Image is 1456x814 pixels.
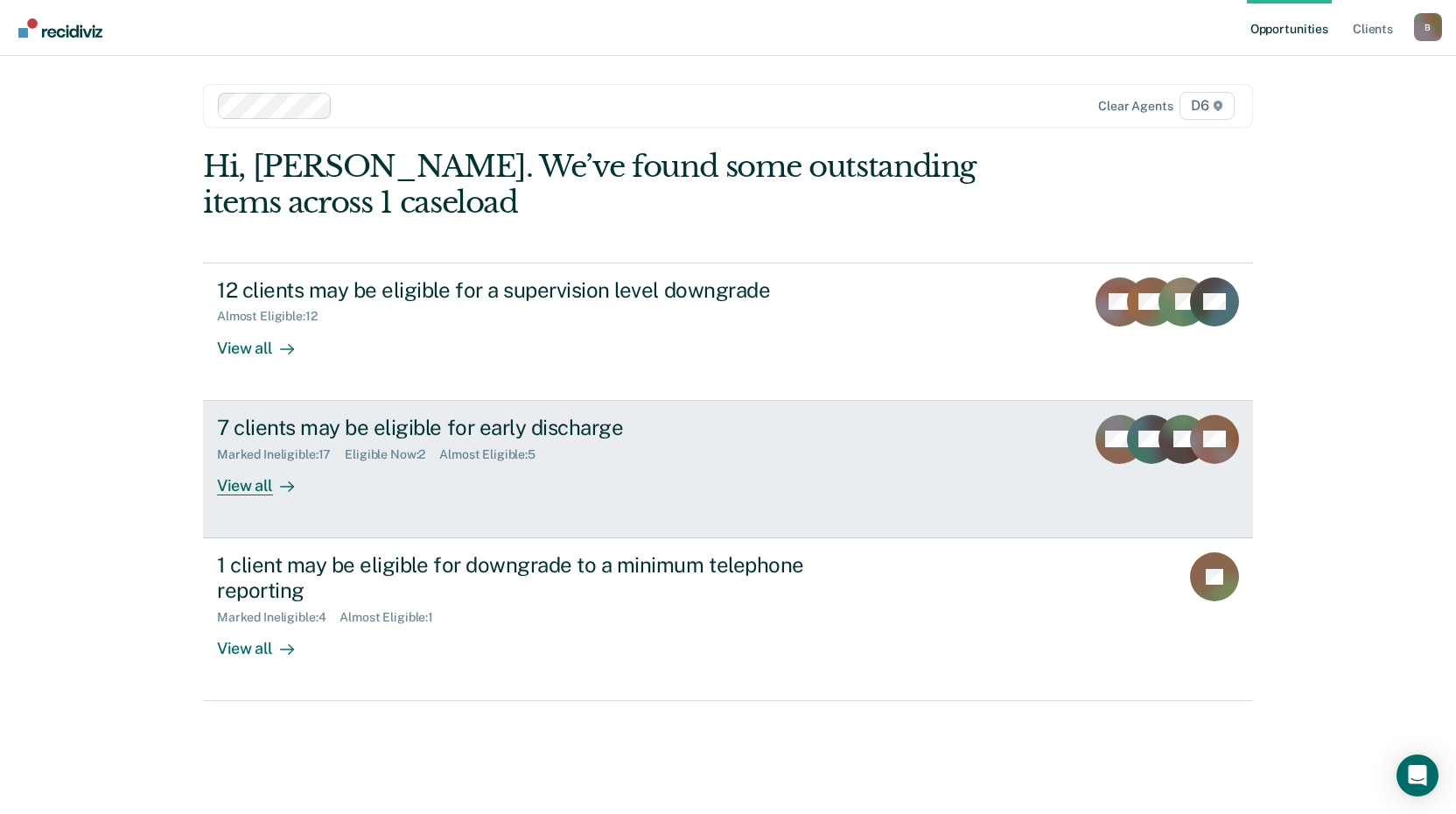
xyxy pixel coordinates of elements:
div: Hi, [PERSON_NAME]. We’ve found some outstanding items across 1 caseload [203,149,1043,221]
div: View all [217,461,315,495]
div: Clear agents [1098,99,1172,114]
img: Recidiviz [18,18,102,38]
div: Almost Eligible : 1 [339,610,447,625]
div: Almost Eligible : 5 [439,447,549,462]
div: Open Intercom Messenger [1396,754,1438,796]
div: 7 clients may be eligible for early discharge [217,415,831,440]
div: Almost Eligible : 12 [217,309,332,324]
a: 7 clients may be eligible for early dischargeMarked Ineligible:17Eligible Now:2Almost Eligible:5V... [203,401,1253,538]
div: 1 client may be eligible for downgrade to a minimum telephone reporting [217,552,831,603]
div: Marked Ineligible : 17 [217,447,345,462]
div: B [1414,13,1442,41]
a: 1 client may be eligible for downgrade to a minimum telephone reportingMarked Ineligible:4Almost ... [203,538,1253,701]
div: View all [217,324,315,358]
div: 12 clients may be eligible for a supervision level downgrade [217,277,831,303]
div: View all [217,624,315,658]
a: 12 clients may be eligible for a supervision level downgradeAlmost Eligible:12View all [203,263,1253,401]
button: Profile dropdown button [1414,13,1442,41]
div: Eligible Now : 2 [345,447,439,462]
span: D6 [1179,92,1235,120]
div: Marked Ineligible : 4 [217,610,339,625]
